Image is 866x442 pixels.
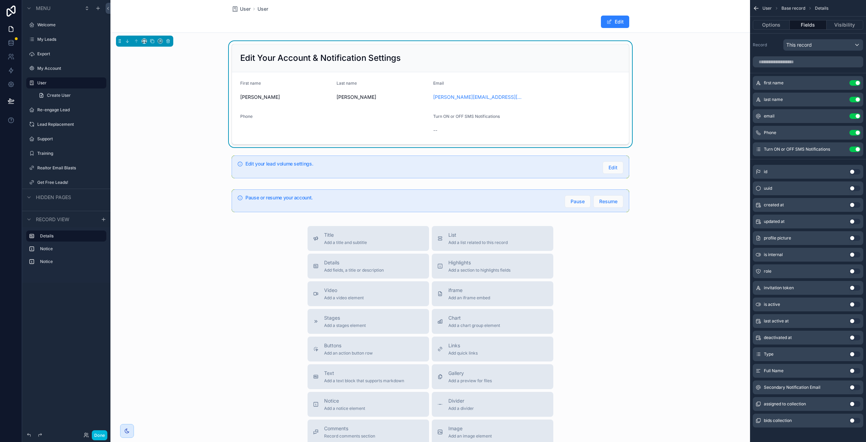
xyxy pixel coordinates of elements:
span: Links [448,342,478,349]
span: first name [764,80,784,86]
button: NoticeAdd a notice element [308,392,429,417]
label: Support [37,136,102,142]
label: Record [753,42,780,48]
button: TextAdd a text block that supports markdown [308,364,429,389]
span: Add a stages element [324,323,366,328]
span: Gallery [448,370,492,377]
span: Add quick links [448,350,478,356]
span: Add a video element [324,295,364,301]
button: ButtonsAdd an action button row [308,337,429,361]
span: is active [764,302,780,307]
span: bids collection [764,418,792,423]
span: Type [764,351,773,357]
button: Visibility [827,20,863,30]
a: User [232,6,251,12]
button: iframeAdd an iframe embed [432,281,553,306]
span: Menu [36,5,50,12]
label: Get Free Leads! [37,180,102,185]
span: Highlights [448,259,510,266]
span: User [762,6,772,11]
span: Video [324,287,364,294]
span: Buttons [324,342,373,349]
span: Email [433,81,444,86]
label: Lead Replacement [37,122,102,127]
label: Notice [40,259,101,264]
span: Details [324,259,384,266]
h2: Edit Your Account & Notification Settings [240,53,401,64]
button: Options [753,20,790,30]
span: Notice [324,397,365,404]
button: This record [783,39,863,51]
span: Phone [764,130,776,135]
span: iframe [448,287,490,294]
span: Add a title and subtitle [324,240,367,245]
span: Hidden pages [36,194,71,201]
span: Chart [448,314,500,321]
a: Training [37,151,102,156]
span: Last name [337,81,357,86]
span: -- [433,127,437,134]
span: Add fields, a title or description [324,267,384,273]
label: Export [37,51,102,57]
span: First name [240,81,261,86]
span: Secondary Notification Email [764,385,820,390]
span: profile picture [764,235,791,241]
span: created at [764,202,784,208]
span: Record comments section [324,433,375,439]
span: Record view [36,216,69,223]
span: Turn ON or OFF SMS Notifications [764,147,830,152]
span: Full Name [764,368,784,374]
span: This record [786,41,812,48]
span: Add a list related to this record [448,240,508,245]
span: id [764,169,767,175]
span: deactivated at [764,335,792,340]
button: ListAdd a list related to this record [432,226,553,251]
button: DividerAdd a divider [432,392,553,417]
span: Create User [47,93,71,98]
label: Welcome [37,22,102,28]
a: My Account [37,66,102,71]
label: Notice [40,246,101,252]
label: Details [40,233,101,239]
button: GalleryAdd a preview for files [432,364,553,389]
span: is internal [764,252,783,257]
a: Create User [35,90,106,101]
span: Add a chart group element [448,323,500,328]
span: Add a notice element [324,406,365,411]
a: User [257,6,268,12]
span: last name [764,97,783,102]
span: Turn ON or OFF SMS Notifications [433,114,500,119]
span: uuid [764,186,772,191]
span: [PERSON_NAME] [240,94,331,101]
label: User [37,80,102,86]
span: Add an image element [448,433,492,439]
span: Comments [324,425,375,432]
button: TitleAdd a title and subtitle [308,226,429,251]
div: scrollable content [22,227,110,274]
span: Details [815,6,828,11]
span: last active at [764,318,789,324]
span: Add a preview for files [448,378,492,384]
span: invitation token [764,285,794,291]
button: VideoAdd a video element [308,281,429,306]
span: assigned to collection [764,401,806,407]
span: Add a text block that supports markdown [324,378,404,384]
label: Realtor Email Blasts [37,165,102,171]
label: My Leads [37,37,102,42]
button: HighlightsAdd a section to highlights fields [432,254,553,279]
button: Edit [601,16,629,28]
span: Divider [448,397,474,404]
span: Title [324,232,367,238]
button: Done [92,430,107,440]
span: Add an iframe embed [448,295,490,301]
span: Add an action button row [324,350,373,356]
span: updated at [764,219,785,224]
button: Fields [790,20,826,30]
span: User [240,6,251,12]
